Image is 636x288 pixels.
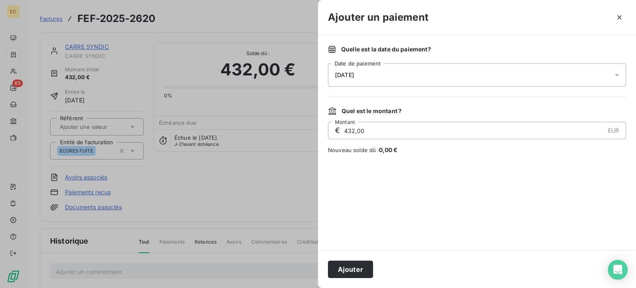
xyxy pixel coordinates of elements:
span: Quel est le montant ? [342,107,402,115]
span: 0,00 € [379,146,398,153]
button: Ajouter [328,261,373,278]
span: [DATE] [335,72,354,78]
span: Quelle est la date du paiement ? [341,45,431,53]
h3: Ajouter un paiement [328,10,429,25]
span: Nouveau solde dû : [328,146,626,154]
div: Open Intercom Messenger [608,260,628,280]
